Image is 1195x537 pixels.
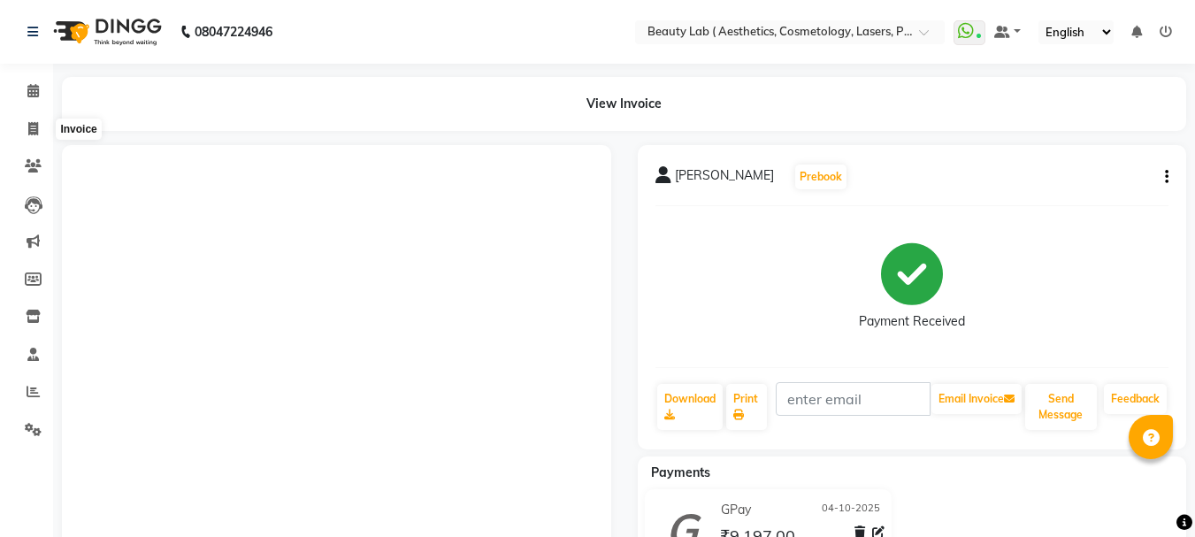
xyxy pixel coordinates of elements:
button: Email Invoice [931,384,1022,414]
img: logo [45,7,166,57]
input: enter email [776,382,931,416]
div: View Invoice [62,77,1186,131]
div: Payment Received [859,312,965,331]
span: Payments [651,464,710,480]
div: Invoice [56,119,101,140]
a: Print [726,384,767,430]
span: [PERSON_NAME] [675,166,774,191]
b: 08047224946 [195,7,272,57]
span: GPay [721,501,751,519]
iframe: chat widget [1121,466,1177,519]
a: Download [657,384,723,430]
span: 04-10-2025 [822,501,880,519]
button: Send Message [1025,384,1097,430]
button: Prebook [795,165,846,189]
a: Feedback [1104,384,1167,414]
